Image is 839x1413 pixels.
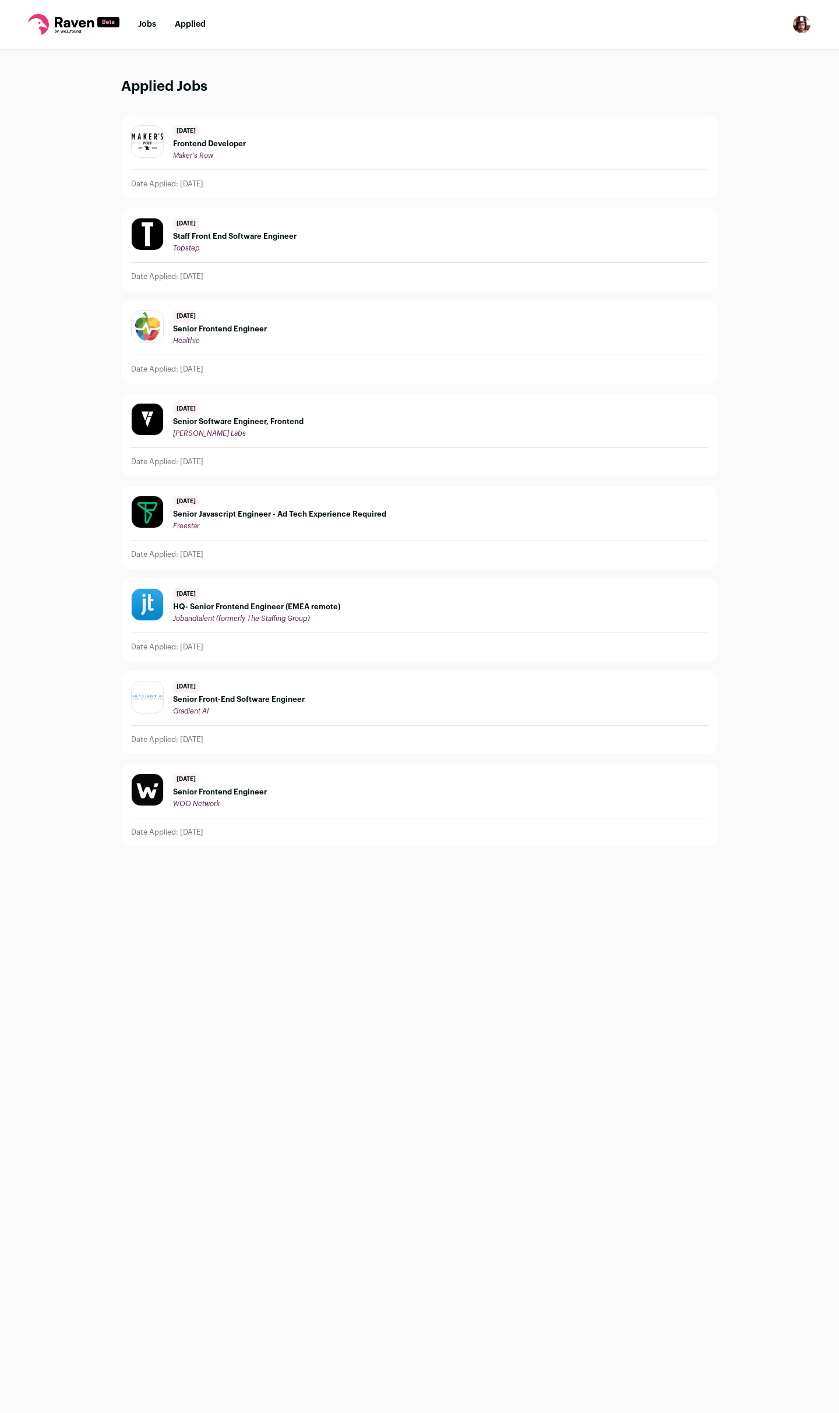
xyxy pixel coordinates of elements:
img: 1fb4ff20eedbde66f5d29869ef1eed5dbb99c7d115f2a26766b314cba20c0080.jpg [132,218,163,250]
p: Date Applied: [DATE] [131,550,203,559]
span: Topstep [173,245,200,252]
span: Healthie [173,337,200,344]
p: Date Applied: [DATE] [131,642,203,652]
span: [DATE] [173,773,199,785]
span: Jobandtalent (formerly The Staffing Group) [173,615,310,622]
p: Date Applied: [DATE] [131,179,203,189]
span: Senior Software Engineer, Frontend [173,417,304,426]
a: Jobs [138,20,156,29]
img: 09003b4fe344f64005241138d6279aefa5b63f23f99b311f4bd86bb466279885.png [132,133,163,150]
span: Staff Front End Software Engineer [173,232,297,241]
p: Date Applied: [DATE] [131,365,203,374]
span: Senior Frontend Engineer [173,324,267,334]
img: ae8bfe627ac5b88e9a8515748b111e28c5aea0af83d1c11cce07a31417dd1bb2.png [132,695,163,700]
span: [DATE] [173,125,199,137]
span: Maker's Row [173,152,213,159]
a: [DATE] Senior Frontend Engineer Healthie Date Applied: [DATE] [122,301,717,383]
img: b5491a18976cfa10cf1742576d658197470e348c25379240d177c7578392033b.jpg [132,589,163,620]
img: 83f4f758e060c3ed5ea15681cd8b0f258eee480a0d6810eb7aa7c48021045dc7.jpg [132,496,163,528]
a: [DATE] Senior Front-End Software Engineer Gradient AI Date Applied: [DATE] [122,672,717,754]
a: [DATE] Senior Software Engineer, Frontend [PERSON_NAME] Labs Date Applied: [DATE] [122,394,717,476]
a: [DATE] Senior Javascript Engineer - Ad Tech Experience Required Freestar Date Applied: [DATE] [122,486,717,568]
img: ff1bd2910420dd4f30d739f8c014250a240c06e7b7fac1b35c361fa2b50fc69a.jpg [132,311,163,342]
span: [DATE] [173,588,199,600]
a: [DATE] Staff Front End Software Engineer Topstep Date Applied: [DATE] [122,209,717,291]
span: [DATE] [173,496,199,507]
a: [DATE] Senior Frontend Engineer WOO Network Date Applied: [DATE] [122,764,717,846]
span: [PERSON_NAME] Labs [173,430,246,437]
span: Freestar [173,522,199,529]
img: b3279e0e6460b096a9330fd6a30c85e15ada1bc48e2a0c6c2bfa3ecfbcfa7938.jpg [132,404,163,435]
a: [DATE] Frontend Developer Maker's Row Date Applied: [DATE] [122,116,717,198]
p: Date Applied: [DATE] [131,272,203,281]
span: [DATE] [173,681,199,693]
span: Senior Frontend Engineer [173,787,267,797]
span: WOO Network [173,800,220,807]
span: Gradient AI [173,708,209,715]
span: [DATE] [173,218,199,229]
img: 758385-medium_jpg [792,15,811,34]
span: [DATE] [173,403,199,415]
button: Open dropdown [792,15,811,34]
span: Frontend Developer [173,139,246,149]
a: Applied [175,20,206,29]
a: [DATE] HQ- Senior Frontend Engineer (EMEA remote) Jobandtalent (formerly The Staffing Group) Date... [122,579,717,661]
span: [DATE] [173,310,199,322]
p: Date Applied: [DATE] [131,457,203,467]
span: Senior Front-End Software Engineer [173,695,305,704]
h1: Applied Jobs [121,77,718,97]
img: 53c167739e4ee33d184c4859e00ed690c804ae1978062646f7afb92d5a160f78.jpg [132,774,163,806]
span: HQ- Senior Frontend Engineer (EMEA remote) [173,602,340,612]
span: Senior Javascript Engineer - Ad Tech Experience Required [173,510,386,519]
p: Date Applied: [DATE] [131,735,203,744]
p: Date Applied: [DATE] [131,828,203,837]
